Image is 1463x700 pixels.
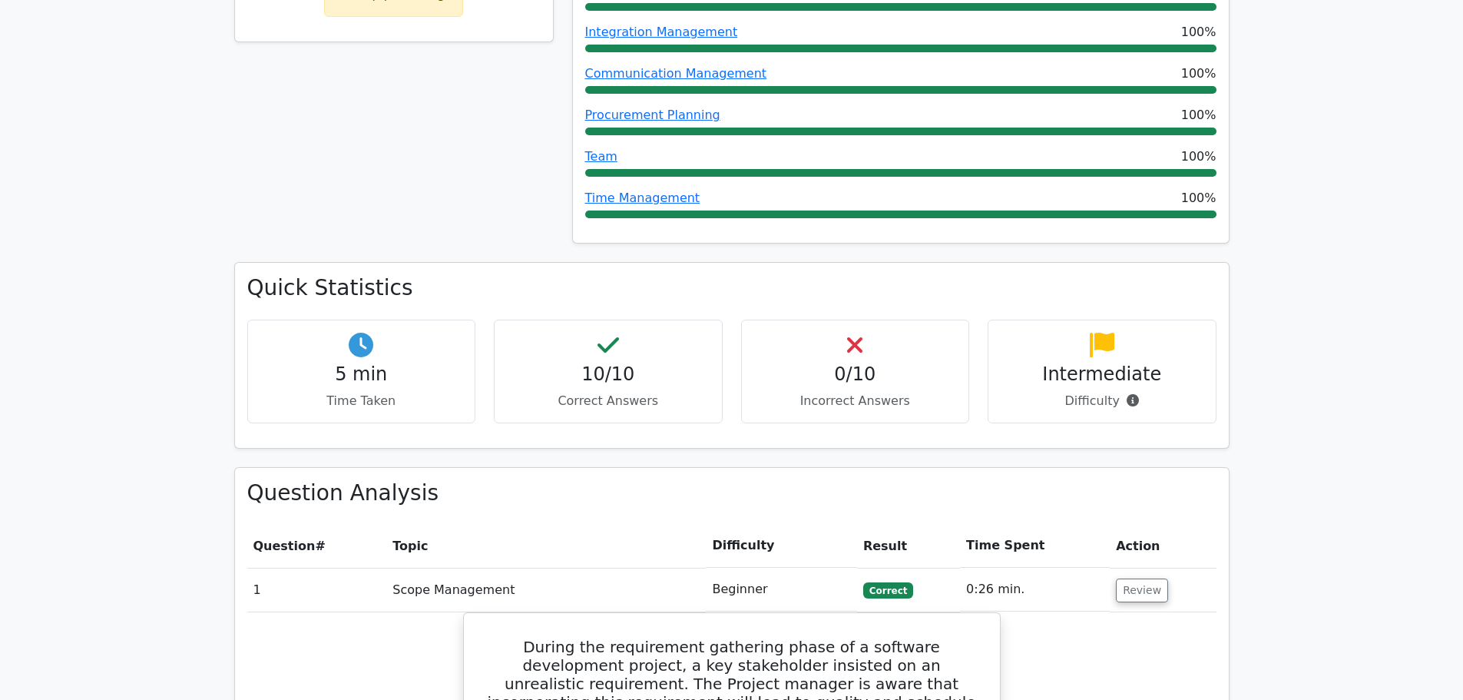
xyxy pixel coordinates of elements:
span: 100% [1181,23,1216,41]
h3: Quick Statistics [247,275,1216,301]
h4: Intermediate [1001,363,1203,386]
span: 100% [1181,189,1216,207]
a: Communication Management [585,66,767,81]
h4: 5 min [260,363,463,386]
a: Time Management [585,191,700,205]
th: Action [1110,524,1216,568]
th: Result [857,524,960,568]
p: Correct Answers [507,392,710,410]
h4: 10/10 [507,363,710,386]
h3: Question Analysis [247,480,1216,506]
td: 1 [247,568,387,612]
h4: 0/10 [754,363,957,386]
span: 100% [1181,148,1216,166]
span: 100% [1181,65,1216,83]
th: Difficulty [706,524,856,568]
td: Beginner [706,568,856,612]
span: Question [253,539,316,553]
span: Correct [863,582,913,598]
td: 0:26 min. [960,568,1110,612]
th: # [247,524,387,568]
a: Procurement Planning [585,108,720,122]
a: Integration Management [585,25,738,39]
a: Team [585,149,617,164]
th: Topic [386,524,706,568]
span: 100% [1181,106,1216,124]
th: Time Spent [960,524,1110,568]
p: Difficulty [1001,392,1203,410]
p: Time Taken [260,392,463,410]
td: Scope Management [386,568,706,612]
p: Incorrect Answers [754,392,957,410]
button: Review [1116,579,1168,602]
